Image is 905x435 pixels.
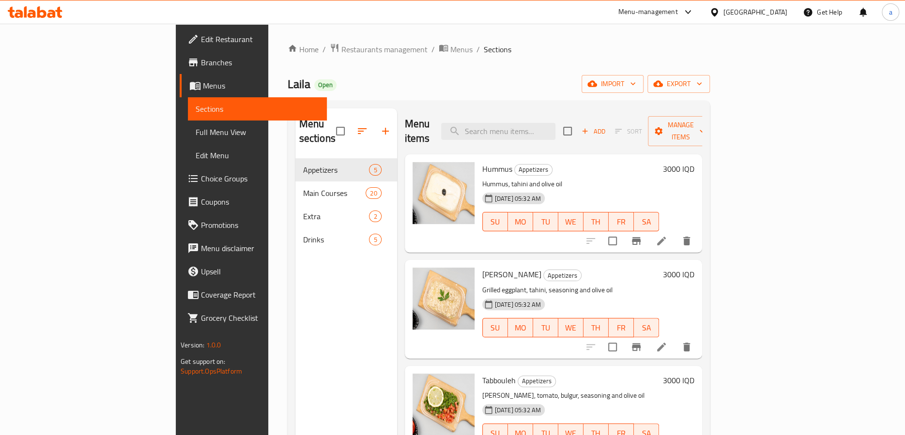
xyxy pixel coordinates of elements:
a: Coupons [180,190,327,213]
a: Menus [180,74,327,97]
h6: 3000 IQD [663,268,694,281]
span: Grocery Checklist [201,312,319,324]
button: MO [508,318,533,337]
span: [DATE] 05:32 AM [491,194,545,203]
div: Extra2 [295,205,397,228]
span: Choice Groups [201,173,319,184]
span: Edit Menu [196,150,319,161]
span: Sections [196,103,319,115]
button: import [582,75,644,93]
span: Sort sections [351,120,374,143]
div: Menu-management [618,6,678,18]
a: Grocery Checklist [180,306,327,330]
span: Coupons [201,196,319,208]
span: 5 [369,165,381,175]
span: Appetizers [544,270,581,281]
a: Promotions [180,213,327,237]
span: TH [587,321,605,335]
button: TH [583,318,609,337]
div: Main Courses20 [295,181,397,205]
span: Extra [303,210,369,222]
button: FR [609,318,634,337]
span: Coverage Report [201,289,319,300]
a: Full Menu View [188,120,327,144]
span: TH [587,215,605,229]
span: FR [613,321,630,335]
span: Select section [557,121,578,141]
span: WE [562,215,580,229]
nav: breadcrumb [288,43,710,56]
span: Hummus [482,162,512,176]
span: Add item [578,124,609,139]
button: TU [533,212,558,231]
h2: Menu items [405,117,430,146]
span: 20 [366,189,381,198]
div: [GEOGRAPHIC_DATA] [723,7,787,17]
a: Edit menu item [656,341,667,353]
span: SU [487,215,504,229]
span: SA [638,321,655,335]
span: Add [580,126,606,137]
button: TU [533,318,558,337]
a: Edit menu item [656,235,667,247]
div: Drinks [303,234,369,245]
button: SU [482,212,508,231]
span: Restaurants management [341,44,428,55]
span: Tabbouleh [482,373,516,388]
a: Coverage Report [180,283,327,306]
span: 5 [369,235,381,244]
img: Baba Ghannoug [413,268,475,330]
span: Branches [201,57,319,68]
span: Select to update [602,231,623,251]
span: Appetizers [518,375,555,387]
span: SU [487,321,504,335]
a: Sections [188,97,327,120]
span: Menu disclaimer [201,242,319,254]
span: [DATE] 05:32 AM [491,300,545,309]
h6: 3000 IQD [663,374,694,387]
nav: Menu sections [295,154,397,255]
span: a [889,7,892,17]
span: FR [613,215,630,229]
div: Appetizers [543,270,582,281]
span: Menus [203,80,319,91]
span: Version: [181,339,204,351]
button: SU [482,318,508,337]
input: search [441,123,555,140]
div: Appetizers [518,375,556,387]
span: Main Courses [303,187,366,199]
span: Promotions [201,219,319,231]
span: TU [537,321,554,335]
li: / [431,44,435,55]
button: SA [634,212,659,231]
button: Branch-specific-item [625,335,648,359]
p: [PERSON_NAME], tomato, bulgur, seasoning and olive oil [482,390,659,402]
a: Choice Groups [180,167,327,190]
span: import [589,78,636,90]
a: Upsell [180,260,327,283]
span: [PERSON_NAME] [482,267,541,282]
span: WE [562,321,580,335]
span: Sections [484,44,511,55]
button: delete [675,229,698,253]
span: Appetizers [303,164,369,176]
button: WE [558,212,583,231]
button: Manage items [648,116,713,146]
a: Edit Restaurant [180,28,327,51]
a: Menus [439,43,473,56]
button: FR [609,212,634,231]
span: Menus [450,44,473,55]
button: export [647,75,710,93]
button: TH [583,212,609,231]
button: WE [558,318,583,337]
a: Branches [180,51,327,74]
div: items [369,234,381,245]
button: Add [578,124,609,139]
img: Hummus [413,162,475,224]
span: Select all sections [330,121,351,141]
span: [DATE] 05:32 AM [491,405,545,415]
span: MO [512,215,529,229]
span: 2 [369,212,381,221]
div: Drinks5 [295,228,397,251]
